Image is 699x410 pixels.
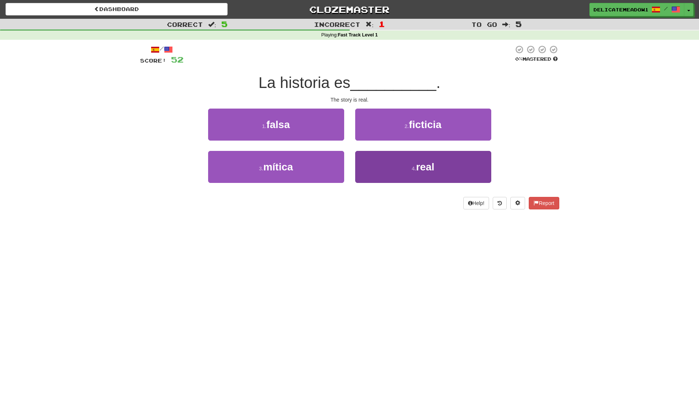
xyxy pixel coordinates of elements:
[6,3,228,15] a: Dashboard
[593,6,648,13] span: DelicateMeadow1980
[515,56,523,62] span: 0 %
[140,57,167,64] span: Score:
[355,109,491,141] button: 2.ficticia
[379,20,385,28] span: 1
[664,6,668,11] span: /
[338,32,378,38] strong: Fast Track Level 1
[208,151,344,183] button: 3.mítica
[208,109,344,141] button: 1.falsa
[412,166,416,172] small: 4 .
[471,21,497,28] span: To go
[350,74,436,91] span: __________
[493,197,507,209] button: Round history (alt+y)
[404,123,409,129] small: 2 .
[258,74,350,91] span: La historia es
[416,161,434,173] span: real
[239,3,461,16] a: Clozemaster
[516,20,522,28] span: 5
[529,197,559,209] button: Report
[262,123,267,129] small: 1 .
[221,20,228,28] span: 5
[263,161,293,173] span: mítica
[514,56,559,63] div: Mastered
[140,45,183,54] div: /
[314,21,360,28] span: Incorrect
[171,55,183,64] span: 52
[436,74,441,91] span: .
[502,21,510,28] span: :
[365,21,374,28] span: :
[589,3,684,16] a: DelicateMeadow1980 /
[140,96,559,103] div: The story is real.
[167,21,203,28] span: Correct
[409,119,442,130] span: ficticia
[355,151,491,183] button: 4.real
[259,166,263,172] small: 3 .
[266,119,290,130] span: falsa
[208,21,216,28] span: :
[463,197,489,209] button: Help!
